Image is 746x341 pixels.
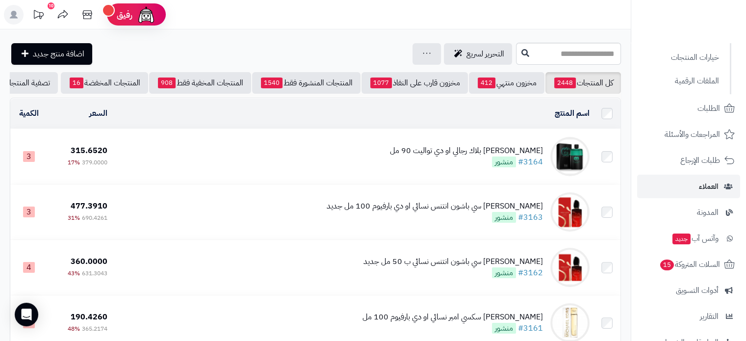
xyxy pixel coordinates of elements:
span: المراجعات والأسئلة [665,128,720,141]
a: الطلبات [637,97,740,120]
span: المدونة [697,206,719,219]
span: 43% [68,269,80,278]
a: الملفات الرقمية [637,71,724,92]
span: منشور [492,157,516,167]
span: 31% [68,213,80,222]
a: مخزون قارب على النفاذ1077 [361,72,468,94]
div: [PERSON_NAME] سكسي امبر نسائي او دي بارفيوم 100 مل [362,312,543,323]
a: كل المنتجات2448 [545,72,621,94]
span: منشور [492,323,516,334]
span: اضافة منتج جديد [33,48,84,60]
a: طلبات الإرجاع [637,149,740,172]
span: 631.3043 [82,269,107,278]
a: #3161 [518,322,543,334]
span: السلات المتروكة [659,258,720,271]
a: #3162 [518,267,543,279]
span: تصفية المنتجات [3,77,50,89]
span: التحرير لسريع [466,48,504,60]
span: 477.3910 [71,200,107,212]
span: 190.4260 [71,311,107,323]
span: 379.0000 [82,158,107,167]
div: Open Intercom Messenger [15,303,38,326]
img: غوتشي جولتي بلاك رجالي او دي تواليت 90 مل [550,137,590,176]
a: المدونة [637,201,740,224]
span: 690.4261 [82,213,107,222]
a: خيارات المنتجات [637,47,724,68]
span: 908 [158,78,176,88]
span: 48% [68,324,80,333]
span: 3 [23,151,35,162]
a: وآتس آبجديد [637,227,740,250]
a: العملاء [637,175,740,198]
a: مخزون منتهي412 [469,72,544,94]
a: المنتجات المنشورة فقط1540 [252,72,360,94]
span: جديد [672,234,691,244]
a: أدوات التسويق [637,279,740,302]
a: المنتجات المخفضة16 [61,72,148,94]
div: [PERSON_NAME] بلاك رجالي او دي تواليت 90 مل [390,145,543,157]
img: ai-face.png [136,5,156,25]
a: #3163 [518,211,543,223]
span: 4 [23,262,35,273]
div: [PERSON_NAME] سي باشون انتنس نسائي او دي بارفيوم 100 مل جديد [327,201,543,212]
span: العملاء [699,180,719,193]
a: التحرير لسريع [444,43,512,65]
div: [PERSON_NAME] سي باشون انتنس نسائي ب 50 مل جديد [363,256,543,267]
a: اسم المنتج [555,107,590,119]
img: جورجيو ارماني سي باشون انتنس نسائي او دي بارفيوم 100 مل جديد [550,192,590,232]
a: السعر [89,107,107,119]
span: الطلبات [697,102,720,115]
span: 412 [478,78,495,88]
div: 10 [48,2,54,9]
a: السلات المتروكة15 [637,253,740,276]
span: 17% [68,158,80,167]
span: 1077 [370,78,392,88]
span: 2448 [554,78,576,88]
span: أدوات التسويق [676,284,719,297]
a: المراجعات والأسئلة [637,123,740,146]
span: التقارير [700,310,719,323]
span: وآتس آب [671,232,719,245]
a: الكمية [19,107,39,119]
span: 315.6520 [71,145,107,157]
span: 365.2174 [82,324,107,333]
span: 16 [70,78,83,88]
a: تحديثات المنصة [26,5,51,27]
span: 360.0000 [71,256,107,267]
span: 15 [660,259,674,270]
span: 3 [23,207,35,217]
a: اضافة منتج جديد [11,43,92,65]
a: التقارير [637,305,740,328]
img: logo-2.png [679,22,737,42]
span: 1540 [261,78,283,88]
a: المنتجات المخفية فقط908 [149,72,251,94]
span: رفيق [117,9,132,21]
img: جورجيو ارماني سي باشون انتنس نسائي ب 50 مل جديد [550,248,590,287]
span: 4 [23,317,35,328]
a: #3164 [518,156,543,168]
span: منشور [492,212,516,223]
span: طلبات الإرجاع [680,154,720,167]
span: منشور [492,267,516,278]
